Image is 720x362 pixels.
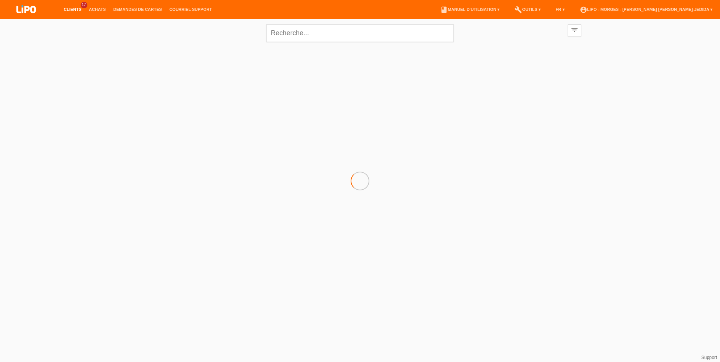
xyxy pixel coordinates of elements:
a: LIPO pay [7,15,45,21]
input: Recherche... [266,24,454,42]
a: buildOutils ▾ [511,7,544,12]
a: bookManuel d’utilisation ▾ [436,7,503,12]
i: build [514,6,522,13]
a: Support [701,355,717,360]
a: Courriel Support [166,7,216,12]
i: filter_list [570,26,579,34]
a: Achats [85,7,109,12]
i: account_circle [580,6,587,13]
i: book [440,6,448,13]
a: Clients [60,7,85,12]
a: account_circleLIPO - Morges - [PERSON_NAME] [PERSON_NAME]-Jedida ▾ [576,7,716,12]
span: 17 [81,2,87,8]
a: Demandes de cartes [109,7,166,12]
a: FR ▾ [552,7,568,12]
